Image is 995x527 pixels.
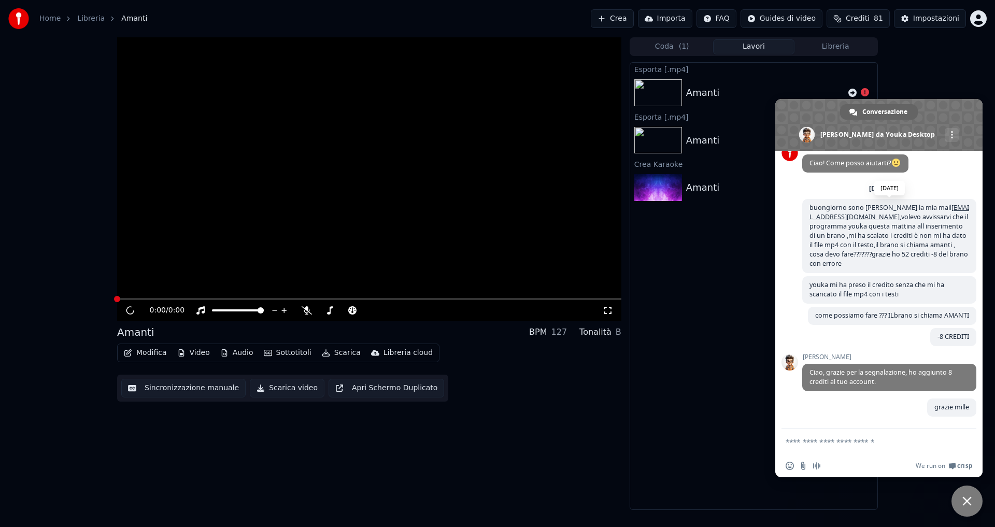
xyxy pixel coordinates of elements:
span: 81 [874,13,883,24]
button: Coda [631,39,713,54]
span: come possiamo fare ??? ILbrano si chiama AMANTI [815,311,969,320]
div: Crea Karaoke [630,158,877,170]
div: Conversazione [840,104,918,120]
span: buongiorno sono [PERSON_NAME] la mia mail ,volevo avvissarvi che il programma youka questa mattin... [809,203,969,268]
span: -8 CREDITI [937,332,969,341]
span: Ciao, grazie per la segnalazione, ho aggiunto 8 crediti al tuo account. [809,368,952,386]
span: We run on [916,462,945,470]
div: Amanti [117,325,154,339]
div: Impostazioni [913,13,959,24]
button: Guides di video [741,9,822,28]
button: Lavori [713,39,795,54]
div: / [150,305,175,316]
span: Conversazione [862,104,907,120]
nav: breadcrumb [39,13,147,24]
span: Crediti [846,13,870,24]
div: Libreria cloud [383,348,433,358]
div: Chiudere la chat [951,486,983,517]
span: grazie mille [934,403,969,411]
a: We run onCrisp [916,462,972,470]
button: Apri Schermo Duplicato [329,379,444,397]
button: Sottotitoli [260,346,316,360]
span: ( 1 ) [679,41,689,52]
div: Tonalità [579,326,612,338]
button: Modifica [120,346,171,360]
span: youka mi ha preso il credito senza che mi ha scaricato il file mp4 con i testi [809,280,944,298]
div: BPM [529,326,547,338]
span: 0:00 [150,305,166,316]
div: 127 [551,326,567,338]
button: Impostazioni [894,9,966,28]
button: Scarica video [250,379,324,397]
div: Altri canali [945,128,959,142]
button: Crea [591,9,633,28]
span: Inserisci una emoji [786,462,794,470]
span: [PERSON_NAME] [802,353,976,361]
div: Amanti [686,86,719,100]
img: youka [8,8,29,29]
a: Libreria [77,13,105,24]
button: FAQ [696,9,736,28]
span: Amanti [121,13,147,24]
span: Invia un file [799,462,807,470]
button: Video [173,346,214,360]
button: Importa [638,9,692,28]
div: Amanti [686,180,719,195]
span: 0:00 [168,305,184,316]
div: Esporta [.mp4] [630,63,877,75]
div: B [616,326,621,338]
span: Registra un messaggio audio [813,462,821,470]
button: Libreria [794,39,876,54]
button: Scarica [318,346,365,360]
div: [DATE] [869,186,889,192]
span: Ciao! Come posso aiutarti? [809,159,901,167]
button: Crediti81 [827,9,890,28]
div: Esporta [.mp4] [630,110,877,123]
a: Home [39,13,61,24]
button: Sincronizzazione manuale [121,379,246,397]
span: Crisp [957,462,972,470]
a: [EMAIL_ADDRESS][DOMAIN_NAME] [809,203,969,221]
textarea: Scrivi il tuo messaggio... [786,437,949,447]
div: Amanti [686,133,719,148]
button: Audio [216,346,258,360]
